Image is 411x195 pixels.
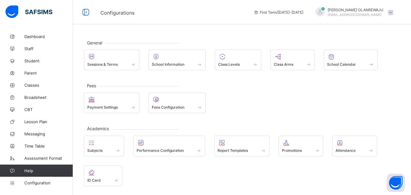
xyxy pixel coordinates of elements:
[152,105,184,110] span: Fees Configuration
[87,148,103,153] span: Subjects
[274,62,293,67] span: Class Arms
[87,178,101,183] span: ID Card
[24,119,73,124] span: Lesson Plan
[336,148,356,153] span: Attendance
[84,126,112,131] span: Academics
[324,50,378,70] div: School Calendar
[100,10,134,16] span: Configurations
[84,83,99,88] span: Fees
[24,168,73,173] span: Help
[24,34,73,39] span: Dashboard
[279,136,323,156] div: Promotions
[84,92,139,113] div: Payment Settings
[24,180,73,185] span: Configuration
[387,174,405,192] button: Open asap
[24,46,73,51] span: Staff
[282,148,302,153] span: Promotions
[309,7,396,17] div: JOHNSONOLANREWAJU
[270,50,315,70] div: Class Arms
[148,50,206,70] div: School Information
[327,62,356,67] span: School Calendar
[152,62,184,67] span: School Information
[84,50,139,70] div: Sessions & Terms
[84,40,105,45] span: General
[328,13,381,16] span: [EMAIL_ADDRESS][DOMAIN_NAME]
[218,62,240,67] span: Class Levels
[332,136,377,156] div: Attendance
[87,62,118,67] span: Sessions & Terms
[254,10,303,15] span: session/term information
[87,105,118,110] span: Payment Settings
[84,136,124,156] div: Subjects
[24,58,73,63] span: Student
[24,131,73,136] span: Messaging
[218,148,248,153] span: Report Templates
[5,5,52,18] img: safsims
[328,8,383,12] span: [PERSON_NAME] OLANREWAJU
[24,107,73,112] span: CBT
[24,71,73,75] span: Parent
[84,165,122,186] div: ID Card
[137,148,184,153] span: Performance Configuration
[133,136,205,156] div: Performance Configuration
[148,92,206,113] div: Fees Configuration
[215,50,261,70] div: Class Levels
[24,144,73,148] span: Time Table
[24,156,73,161] span: Assessment Format
[24,95,73,100] span: Broadsheet
[24,83,73,88] span: Classes
[214,136,270,156] div: Report Templates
